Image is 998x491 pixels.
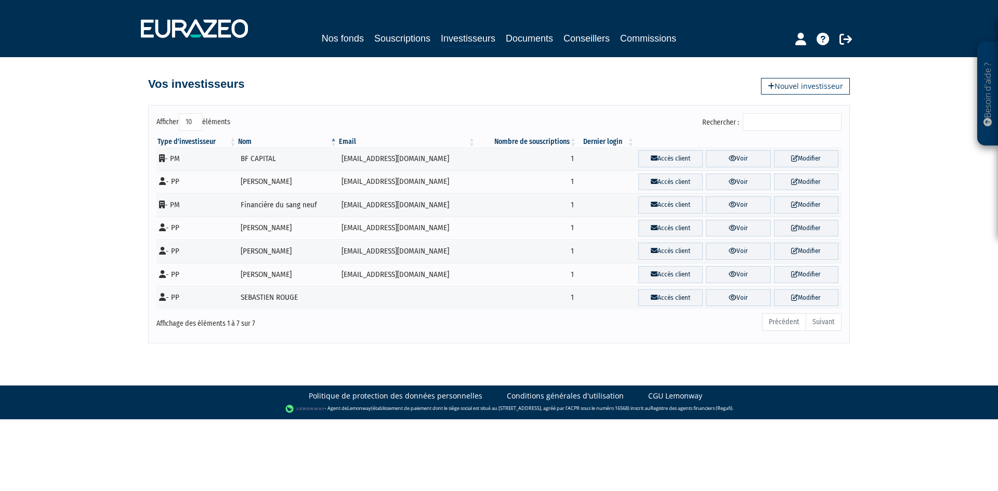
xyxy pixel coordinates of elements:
[982,47,994,141] p: Besoin d'aide ?
[476,170,577,194] td: 1
[338,217,476,240] td: [EMAIL_ADDRESS][DOMAIN_NAME]
[761,78,850,95] a: Nouvel investisseur
[237,137,338,147] th: Nom : activer pour trier la colonne par ordre d&eacute;croissant
[638,150,703,167] a: Accès client
[237,286,338,310] td: SEBASTIEN ROUGE
[638,266,703,283] a: Accès client
[338,170,476,194] td: [EMAIL_ADDRESS][DOMAIN_NAME]
[156,312,433,329] div: Affichage des éléments 1 à 7 sur 7
[638,196,703,214] a: Accès client
[237,147,338,170] td: BF CAPITAL
[156,170,237,194] td: - PP
[774,266,838,283] a: Modifier
[285,404,325,414] img: logo-lemonway.png
[156,193,237,217] td: - PM
[237,193,338,217] td: Financière du sang neuf
[476,147,577,170] td: 1
[638,243,703,260] a: Accès client
[322,31,364,46] a: Nos fonds
[476,193,577,217] td: 1
[620,31,676,46] a: Commissions
[638,220,703,237] a: Accès client
[347,405,371,412] a: Lemonway
[506,31,553,46] a: Documents
[338,147,476,170] td: [EMAIL_ADDRESS][DOMAIN_NAME]
[706,150,770,167] a: Voir
[237,170,338,194] td: [PERSON_NAME]
[706,196,770,214] a: Voir
[156,263,237,286] td: - PP
[476,240,577,263] td: 1
[309,391,482,401] a: Politique de protection des données personnelles
[706,243,770,260] a: Voir
[476,137,577,147] th: Nombre de souscriptions : activer pour trier la colonne par ordre croissant
[156,286,237,310] td: - PP
[706,266,770,283] a: Voir
[237,240,338,263] td: [PERSON_NAME]
[706,289,770,307] a: Voir
[237,217,338,240] td: [PERSON_NAME]
[441,31,495,47] a: Investisseurs
[338,263,476,286] td: [EMAIL_ADDRESS][DOMAIN_NAME]
[338,240,476,263] td: [EMAIL_ADDRESS][DOMAIN_NAME]
[476,263,577,286] td: 1
[706,220,770,237] a: Voir
[706,174,770,191] a: Voir
[156,217,237,240] td: - PP
[648,391,702,401] a: CGU Lemonway
[650,405,732,412] a: Registre des agents financiers (Regafi)
[577,137,635,147] th: Dernier login : activer pour trier la colonne par ordre croissant
[156,137,237,147] th: Type d'investisseur : activer pour trier la colonne par ordre croissant
[743,113,842,131] input: Rechercher :
[156,240,237,263] td: - PP
[702,113,842,131] label: Rechercher :
[774,243,838,260] a: Modifier
[179,113,202,131] select: Afficheréléments
[563,31,610,46] a: Conseillers
[774,150,838,167] a: Modifier
[141,19,248,38] img: 1732889491-logotype_eurazeo_blanc_rvb.png
[635,137,842,147] th: &nbsp;
[374,31,430,46] a: Souscriptions
[476,217,577,240] td: 1
[507,391,624,401] a: Conditions générales d'utilisation
[156,147,237,170] td: - PM
[148,78,244,90] h4: Vos investisseurs
[774,220,838,237] a: Modifier
[774,196,838,214] a: Modifier
[10,404,988,414] div: - Agent de (établissement de paiement dont le siège social est situé au [STREET_ADDRESS], agréé p...
[774,289,838,307] a: Modifier
[338,137,476,147] th: Email : activer pour trier la colonne par ordre croissant
[237,263,338,286] td: [PERSON_NAME]
[476,286,577,310] td: 1
[638,289,703,307] a: Accès client
[774,174,838,191] a: Modifier
[156,113,230,131] label: Afficher éléments
[638,174,703,191] a: Accès client
[338,193,476,217] td: [EMAIL_ADDRESS][DOMAIN_NAME]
